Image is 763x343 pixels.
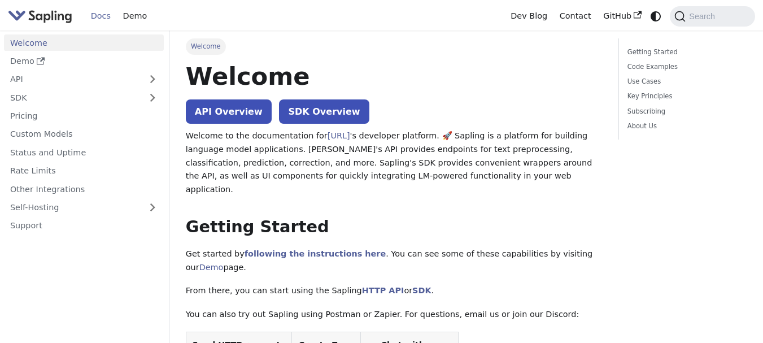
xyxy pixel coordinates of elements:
a: API Overview [186,99,272,124]
a: following the instructions here [245,249,386,258]
a: SDK [412,286,431,295]
a: About Us [627,121,743,132]
a: Rate Limits [4,163,164,179]
span: Welcome [186,38,226,54]
a: Demo [199,263,224,272]
a: Use Cases [627,76,743,87]
button: Expand sidebar category 'SDK' [141,89,164,106]
img: Sapling.ai [8,8,72,24]
p: Welcome to the documentation for 's developer platform. 🚀 Sapling is a platform for building lang... [186,129,603,197]
a: SDK [4,89,141,106]
a: HTTP API [362,286,404,295]
a: Demo [4,53,164,70]
p: From there, you can start using the Sapling or . [186,284,603,298]
a: Status and Uptime [4,144,164,160]
button: Search (Command+K) [670,6,755,27]
a: Getting Started [627,47,743,58]
p: Get started by . You can see some of these capabilities by visiting our page. [186,248,603,275]
a: Pricing [4,108,164,124]
button: Switch between dark and light mode (currently system mode) [648,8,664,24]
a: Welcome [4,34,164,51]
a: Custom Models [4,126,164,142]
a: Code Examples [627,62,743,72]
h2: Getting Started [186,217,603,237]
a: Dev Blog [504,7,553,25]
a: Subscribing [627,106,743,117]
a: Support [4,218,164,234]
a: Contact [553,7,598,25]
a: Key Principles [627,91,743,102]
h1: Welcome [186,61,603,92]
a: Sapling.aiSapling.ai [8,8,76,24]
button: Expand sidebar category 'API' [141,71,164,88]
a: Other Integrations [4,181,164,197]
a: Self-Hosting [4,199,164,216]
a: SDK Overview [279,99,369,124]
a: Docs [85,7,117,25]
nav: Breadcrumbs [186,38,603,54]
a: GitHub [597,7,647,25]
p: You can also try out Sapling using Postman or Zapier. For questions, email us or join our Discord: [186,308,603,322]
a: Demo [117,7,153,25]
a: API [4,71,141,88]
a: [URL] [328,131,350,140]
span: Search [686,12,722,21]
